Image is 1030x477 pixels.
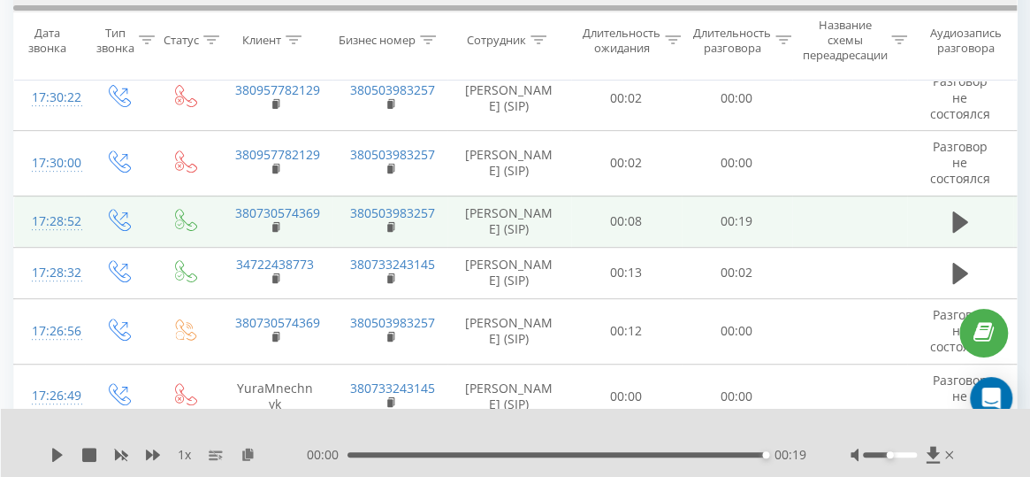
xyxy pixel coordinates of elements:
div: Дата звонка [14,26,80,56]
span: Разговор не состоялся [930,372,990,420]
a: 380733243145 [350,256,435,273]
div: 17:26:49 [32,379,67,413]
div: Accessibility label [886,451,893,458]
div: Accessibility label [762,451,769,458]
td: 00:02 [682,247,792,298]
span: Разговор не состоялся [930,306,990,355]
span: Разговор не состоялся [930,73,990,121]
div: Сотрудник [467,34,526,49]
td: 00:00 [571,364,682,429]
td: 00:19 [682,196,792,247]
td: [PERSON_NAME] (SIP) [447,65,571,131]
div: 17:28:32 [32,256,67,290]
td: 00:00 [682,65,792,131]
td: [PERSON_NAME] (SIP) [447,131,571,196]
span: 00:00 [307,446,347,464]
a: 380503983257 [350,81,435,98]
td: 00:02 [571,65,682,131]
a: 380730574369 [235,314,320,331]
span: 1 x [178,446,191,464]
div: Тип звонка [96,26,134,56]
a: 380733243145 [350,380,435,396]
div: Open Intercom Messenger [970,377,1012,419]
td: 00:08 [571,196,682,247]
td: [PERSON_NAME] (SIP) [447,247,571,298]
td: 00:00 [682,298,792,364]
td: 00:00 [682,364,792,429]
a: 380503983257 [350,146,435,163]
div: 17:28:52 [32,204,67,239]
td: 00:00 [682,131,792,196]
div: Бизнес номер [339,34,416,49]
span: 00:19 [774,446,806,464]
td: YuraMnechnyk [217,364,332,429]
a: 380503983257 [350,204,435,221]
div: Длительность ожидания [583,26,660,56]
a: 34722438773 [236,256,314,273]
div: Клиент [242,34,281,49]
td: [PERSON_NAME] (SIP) [447,364,571,429]
div: 17:26:56 [32,314,67,349]
a: 380957782129 [235,146,320,163]
div: 17:30:22 [32,81,67,115]
div: Длительность разговора [693,26,771,56]
a: 380957782129 [235,81,320,98]
div: Название схемы переадресации [802,19,887,64]
div: Аудиозапись разговора [922,26,1008,56]
span: Разговор не состоялся [930,138,990,187]
a: 380730574369 [235,204,320,221]
div: 17:30:00 [32,146,67,181]
td: [PERSON_NAME] (SIP) [447,298,571,364]
td: 00:02 [571,131,682,196]
a: 380503983257 [350,314,435,331]
td: 00:13 [571,247,682,298]
div: Статус [164,34,199,49]
td: 00:12 [571,298,682,364]
td: [PERSON_NAME] (SIP) [447,196,571,247]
